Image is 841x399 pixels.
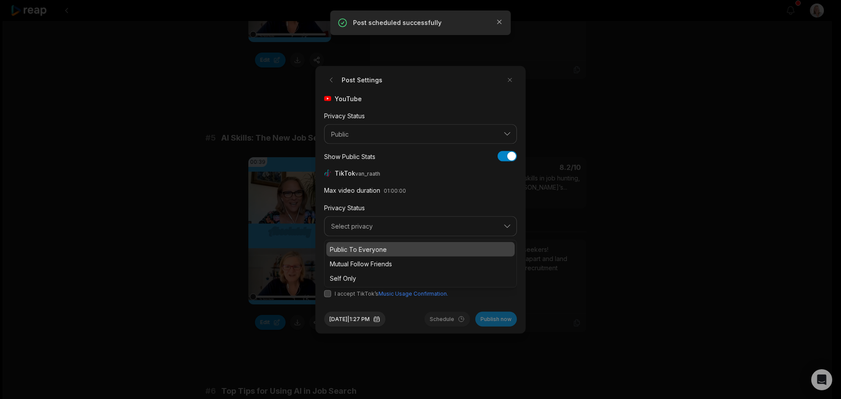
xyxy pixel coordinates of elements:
span: I accept TikTok’s [335,290,448,297]
p: Post scheduled successfully [353,18,488,27]
span: Select privacy [331,222,498,230]
div: Show Public Stats [324,152,375,161]
span: 01:00:00 [384,187,406,194]
span: van_raath [355,170,380,177]
button: Publish now [475,311,517,326]
label: Privacy Status [324,112,365,119]
p: Self Only [330,273,511,282]
a: Music Usage Confirmation. [378,290,448,297]
p: Mutual Follow Friends [330,259,511,268]
label: Max video duration [324,187,380,194]
button: [DATE]|1:27 PM [324,311,385,326]
button: Select privacy [324,216,517,237]
button: Schedule [424,311,470,326]
label: Privacy Status [324,204,365,212]
h2: Post Settings [324,73,382,87]
button: Public [324,124,517,144]
span: YouTube [335,94,362,103]
span: TikTok [335,169,382,178]
span: Public [331,130,498,138]
p: Public To Everyone [330,244,511,254]
div: Select privacy [324,240,517,287]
